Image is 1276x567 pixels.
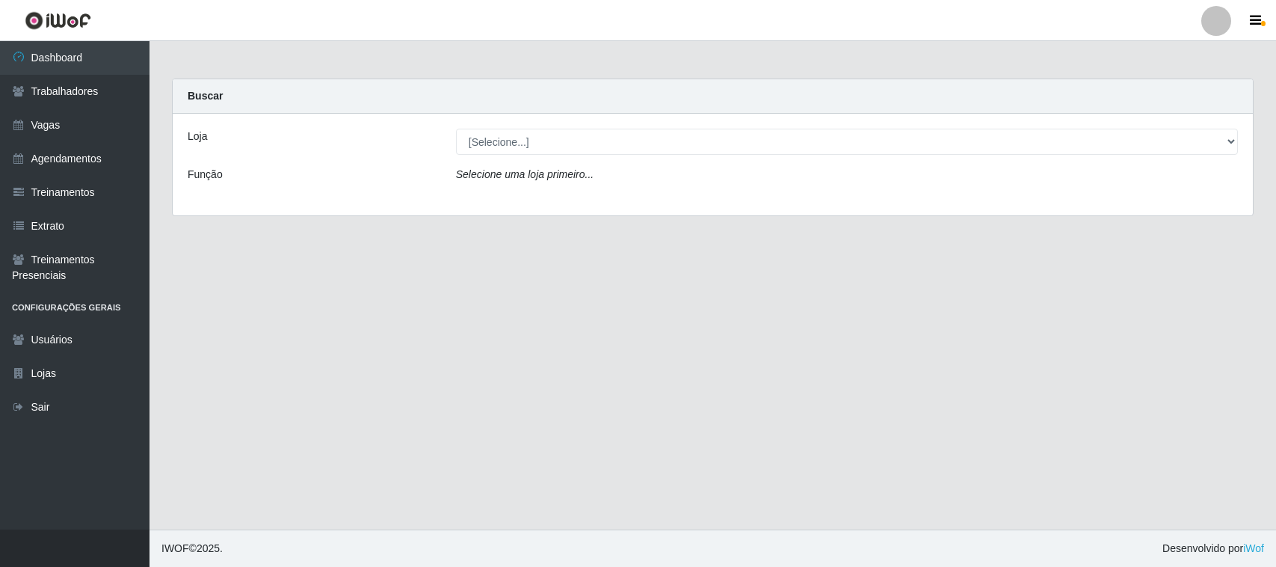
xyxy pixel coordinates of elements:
[25,11,91,30] img: CoreUI Logo
[188,90,223,102] strong: Buscar
[1162,541,1264,557] span: Desenvolvido por
[188,167,223,183] label: Função
[188,129,207,144] label: Loja
[161,541,223,557] span: © 2025 .
[161,542,189,554] span: IWOF
[456,168,594,180] i: Selecione uma loja primeiro...
[1243,542,1264,554] a: iWof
